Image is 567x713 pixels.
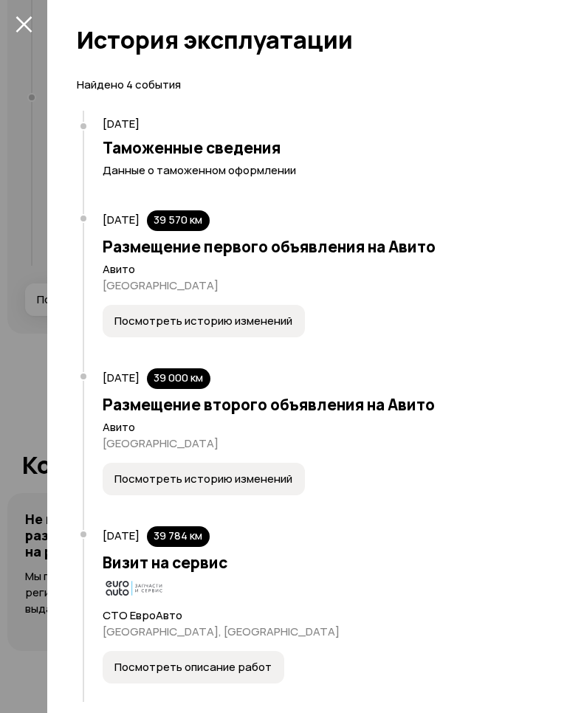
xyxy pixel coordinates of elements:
[103,163,543,178] p: Данные о таможенном оформлении
[103,578,165,599] img: logo
[103,237,543,256] h3: Размещение первого объявления на Авито
[147,368,210,389] div: 39 000 км
[114,472,292,486] span: Посмотреть историю изменений
[103,370,140,385] span: [DATE]
[103,278,543,293] p: [GEOGRAPHIC_DATA]
[103,138,543,157] h3: Таможенные сведения
[103,212,140,227] span: [DATE]
[103,305,305,337] button: Посмотреть историю изменений
[114,314,292,328] span: Посмотреть историю изменений
[103,436,543,451] p: [GEOGRAPHIC_DATA]
[147,526,210,547] div: 39 784 км
[103,553,543,572] h3: Визит на сервис
[103,624,543,639] p: [GEOGRAPHIC_DATA], [GEOGRAPHIC_DATA]
[103,651,284,683] button: Посмотреть описание работ
[103,116,140,131] span: [DATE]
[147,210,210,231] div: 39 570 км
[77,77,523,93] p: Найдено 4 события
[114,660,272,675] span: Посмотреть описание работ
[103,528,140,543] span: [DATE]
[103,262,543,277] p: Авито
[103,395,543,414] h3: Размещение второго объявления на Авито
[103,608,543,623] p: СТО ЕвроАвто
[103,463,305,495] button: Посмотреть историю изменений
[12,12,35,35] button: закрыть
[103,420,543,435] p: Авито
